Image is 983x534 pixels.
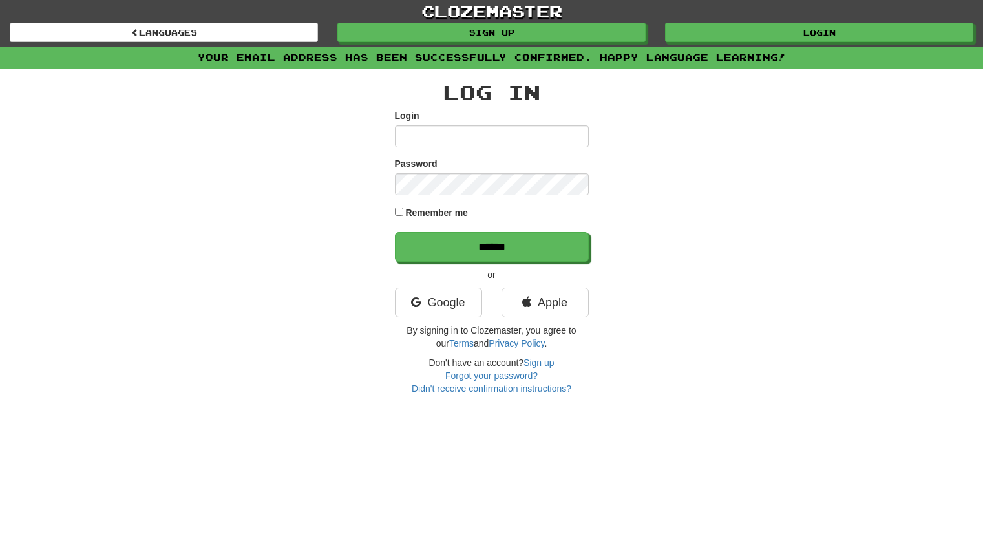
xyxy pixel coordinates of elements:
label: Login [395,109,419,122]
a: Login [665,23,973,42]
h2: Log In [395,81,589,103]
div: Don't have an account? [395,356,589,395]
a: Privacy Policy [489,338,544,348]
a: Apple [502,288,589,317]
p: or [395,268,589,281]
a: Didn't receive confirmation instructions? [412,383,571,394]
a: Languages [10,23,318,42]
a: Sign up [523,358,554,368]
label: Remember me [405,206,468,219]
a: Terms [449,338,474,348]
p: By signing in to Clozemaster, you agree to our and . [395,324,589,350]
a: Forgot your password? [445,370,538,381]
a: Sign up [337,23,646,42]
label: Password [395,157,438,170]
a: Google [395,288,482,317]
